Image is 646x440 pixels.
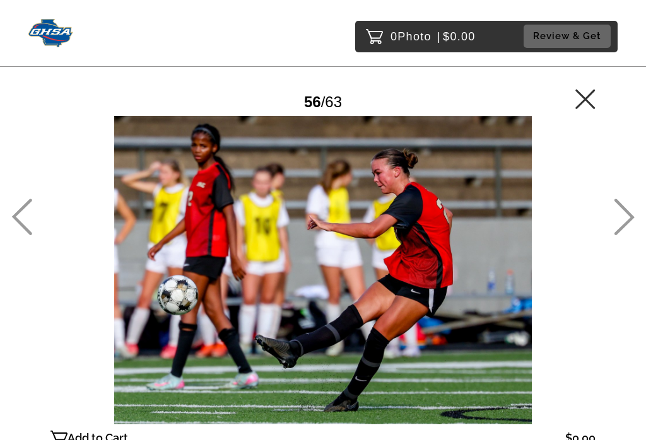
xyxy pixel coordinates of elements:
div: / [304,88,342,115]
span: Photo [397,26,432,47]
button: Review & Get [524,25,611,48]
span: | [437,30,441,43]
a: Review & Get [524,25,614,48]
span: 63 [325,93,342,110]
p: 0 $0.00 [391,26,476,47]
span: 56 [304,93,321,110]
img: Snapphound Logo [28,19,73,47]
